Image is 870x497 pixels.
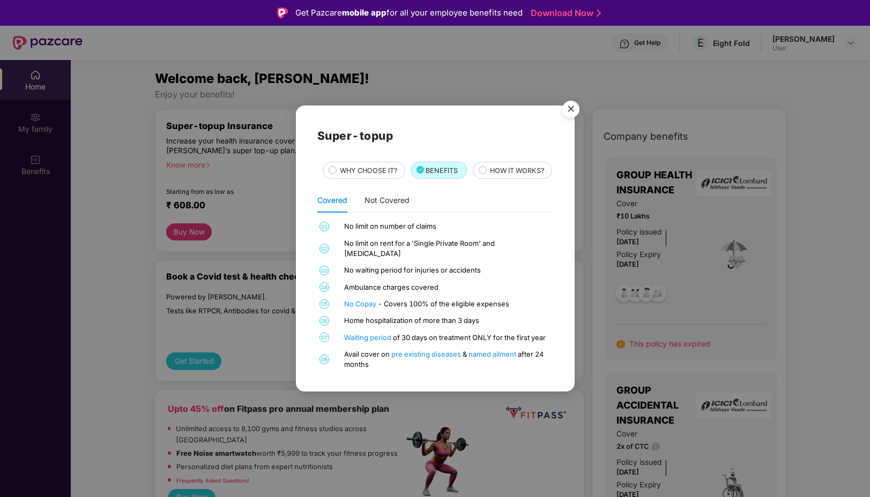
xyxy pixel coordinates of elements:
[344,221,550,231] div: No limit on number of claims
[340,165,397,176] span: WHY CHOOSE IT?
[344,238,550,259] div: No limit on rent for a 'Single Private Room' and [MEDICAL_DATA]
[319,282,329,292] span: 04
[319,244,329,253] span: 02
[344,299,550,309] div: - Covers 100% of the eligible expenses
[317,194,347,206] div: Covered
[344,265,550,275] div: No waiting period for injuries or accidents
[319,299,329,309] span: 05
[344,333,550,343] div: of 30 days on treatment ONLY for the first year
[490,165,544,176] span: HOW IT WORKS?
[344,300,378,308] a: No Copay
[277,7,288,18] img: Logo
[365,194,410,206] div: Not Covered
[319,355,329,364] span: 08
[317,127,553,145] h2: Super-topup
[391,350,463,358] a: pre existing diseases
[597,7,601,19] img: Stroke
[344,315,550,326] div: Home hospitalization of more than 3 days
[342,7,386,18] strong: mobile app
[319,266,329,275] span: 03
[344,349,550,370] div: Avail cover on & after 24 months
[556,95,585,124] button: Close
[319,333,329,342] span: 07
[469,350,518,358] a: named ailment
[295,6,523,19] div: Get Pazcare for all your employee benefits need
[556,96,586,126] img: svg+xml;base64,PHN2ZyB4bWxucz0iaHR0cDovL3d3dy53My5vcmcvMjAwMC9zdmciIHdpZHRoPSI1NiIgaGVpZ2h0PSI1Ni...
[319,222,329,231] span: 01
[344,334,393,342] a: Waiting period
[531,7,598,19] a: Download Now
[426,165,458,176] span: BENEFITS
[319,316,329,326] span: 06
[344,282,550,292] div: Ambulance charges covered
